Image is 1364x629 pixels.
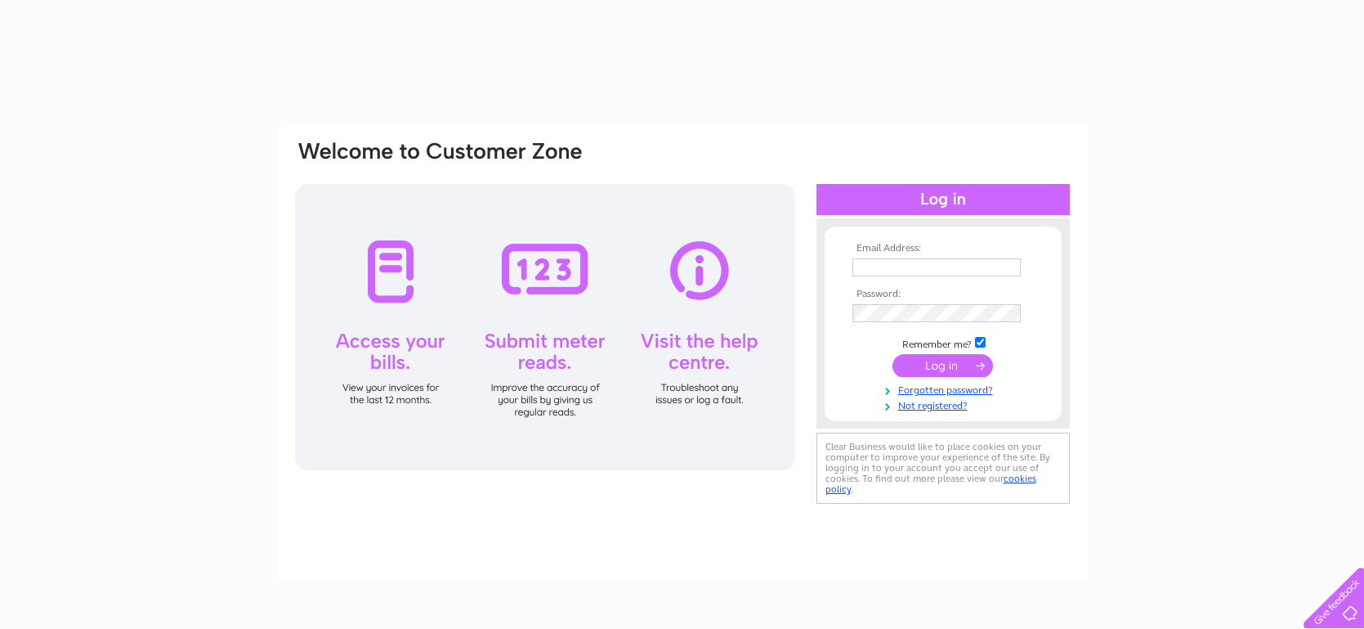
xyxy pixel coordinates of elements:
th: Password: [848,289,1038,300]
div: Clear Business would like to place cookies on your computer to improve your experience of the sit... [816,433,1070,504]
a: Forgotten password? [852,381,1038,397]
input: Submit [892,354,993,377]
td: Remember me? [848,335,1038,351]
a: cookies policy [825,473,1036,495]
a: Not registered? [852,397,1038,412]
th: Email Address: [848,243,1038,254]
